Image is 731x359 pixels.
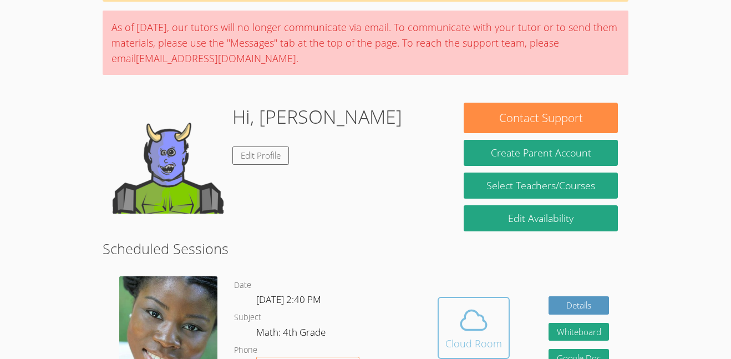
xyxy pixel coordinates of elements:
[445,336,502,351] div: Cloud Room
[464,140,618,166] button: Create Parent Account
[256,293,321,306] span: [DATE] 2:40 PM
[464,205,618,231] a: Edit Availability
[234,311,261,325] dt: Subject
[234,343,257,357] dt: Phone
[438,297,510,359] button: Cloud Room
[232,103,402,131] h1: Hi, [PERSON_NAME]
[103,238,629,259] h2: Scheduled Sessions
[549,323,610,341] button: Whiteboard
[549,296,610,315] a: Details
[464,173,618,199] a: Select Teachers/Courses
[113,103,224,214] img: default.png
[256,325,328,343] dd: Math: 4th Grade
[464,103,618,133] button: Contact Support
[232,146,289,165] a: Edit Profile
[103,11,629,75] div: As of [DATE], our tutors will no longer communicate via email. To communicate with your tutor or ...
[234,279,251,292] dt: Date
